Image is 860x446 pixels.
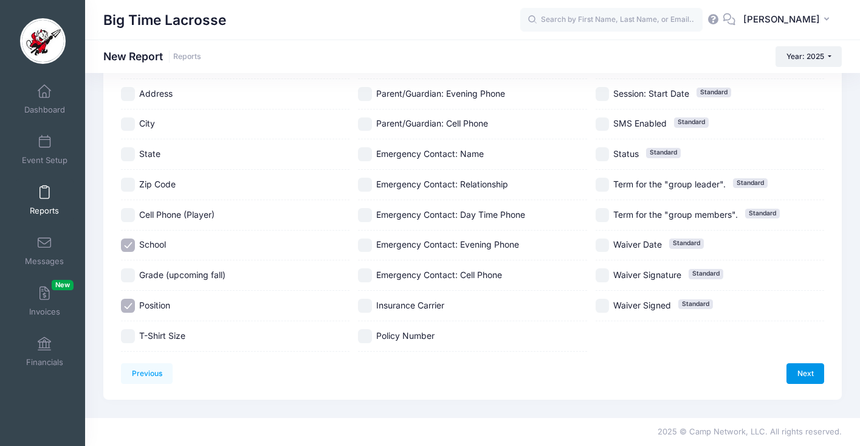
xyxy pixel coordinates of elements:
[678,299,713,309] span: Standard
[596,299,610,313] input: Waiver SignedStandard
[376,148,484,159] span: Emergency Contact: Name
[596,268,610,282] input: Waiver SignatureStandard
[613,239,662,249] span: Waiver Date
[376,179,508,189] span: Emergency Contact: Relationship
[121,363,173,384] a: Previous
[520,8,703,32] input: Search by First Name, Last Name, or Email...
[24,105,65,115] span: Dashboard
[139,239,166,249] span: School
[596,87,610,101] input: Session: Start DateStandard
[20,18,66,64] img: Big Time Lacrosse
[613,118,667,128] span: SMS Enabled
[689,269,723,279] span: Standard
[121,299,135,313] input: Position
[358,239,372,253] input: Emergency Contact: Evening Phone
[596,239,610,253] input: Waiver DateStandard
[139,330,185,341] span: T-Shirt Size
[376,270,502,280] span: Emergency Contact: Cell Phone
[786,363,824,384] a: Next
[173,52,201,61] a: Reports
[613,209,738,220] span: Term for the "group members".
[596,178,610,192] input: Term for the "group leader".Standard
[139,88,173,99] span: Address
[613,148,639,159] span: Status
[16,229,74,272] a: Messages
[376,88,505,99] span: Parent/Guardian: Evening Phone
[29,307,60,317] span: Invoices
[376,239,519,249] span: Emergency Contact: Evening Phone
[776,46,842,67] button: Year: 2025
[596,117,610,131] input: SMS EnabledStandard
[733,178,768,188] span: Standard
[26,357,63,368] span: Financials
[121,178,135,192] input: Zip Code
[358,329,372,343] input: Policy Number
[52,280,74,290] span: New
[121,147,135,161] input: State
[376,118,488,128] span: Parent/Guardian: Cell Phone
[669,239,704,248] span: Standard
[121,329,135,343] input: T-Shirt Size
[613,300,671,310] span: Waiver Signed
[103,50,201,63] h1: New Report
[596,208,610,222] input: Term for the "group members".Standard
[139,118,155,128] span: City
[30,206,59,216] span: Reports
[121,208,135,222] input: Cell Phone (Player)
[745,209,780,218] span: Standard
[16,78,74,120] a: Dashboard
[358,208,372,222] input: Emergency Contact: Day Time Phone
[613,179,726,189] span: Term for the "group leader".
[358,87,372,101] input: Parent/Guardian: Evening Phone
[103,6,226,34] h1: Big Time Lacrosse
[646,148,681,158] span: Standard
[139,209,215,220] span: Cell Phone (Player)
[697,88,731,97] span: Standard
[16,128,74,171] a: Event Setup
[121,117,135,131] input: City
[16,280,74,322] a: InvoicesNew
[358,117,372,131] input: Parent/Guardian: Cell Phone
[674,117,709,127] span: Standard
[139,270,225,280] span: Grade (upcoming fall)
[121,87,135,101] input: Address
[658,427,842,436] span: 2025 © Camp Network, LLC. All rights reserved.
[16,179,74,221] a: Reports
[25,256,64,267] span: Messages
[376,209,525,220] span: Emergency Contact: Day Time Phone
[735,6,842,34] button: [PERSON_NAME]
[121,268,135,282] input: Grade (upcoming fall)
[121,239,135,253] input: School
[139,148,160,159] span: State
[358,178,372,192] input: Emergency Contact: Relationship
[613,88,689,99] span: Session: Start Date
[358,268,372,282] input: Emergency Contact: Cell Phone
[358,147,372,161] input: Emergency Contact: Name
[139,179,176,189] span: Zip Code
[786,52,824,61] span: Year: 2025
[376,330,435,341] span: Policy Number
[743,13,820,26] span: [PERSON_NAME]
[139,300,170,310] span: Position
[22,155,67,166] span: Event Setup
[16,330,74,373] a: Financials
[596,147,610,161] input: StatusStandard
[376,300,444,310] span: Insurance Carrier
[358,299,372,313] input: Insurance Carrier
[613,270,681,280] span: Waiver Signature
